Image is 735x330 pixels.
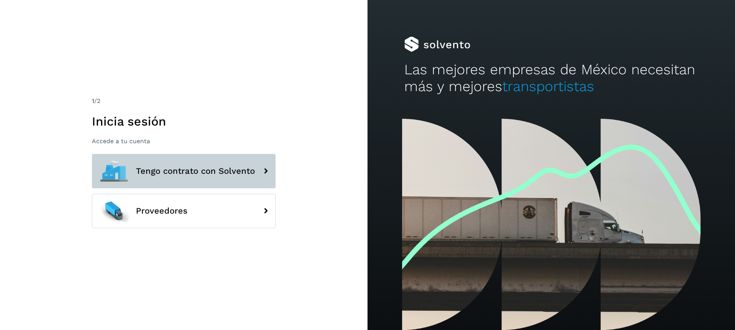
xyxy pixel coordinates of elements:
[92,114,276,129] h1: Inicia sesión
[136,206,188,216] span: Proveedores
[92,154,276,188] button: Tengo contrato con Solvento
[92,137,276,145] p: Accede a tu cuenta
[92,97,94,105] span: 1
[92,96,276,106] div: /2
[92,194,276,228] button: Proveedores
[136,167,255,176] span: Tengo contrato con Solvento
[502,78,594,95] span: transportistas
[404,61,698,95] h2: Las mejores empresas de México necesitan más y mejores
